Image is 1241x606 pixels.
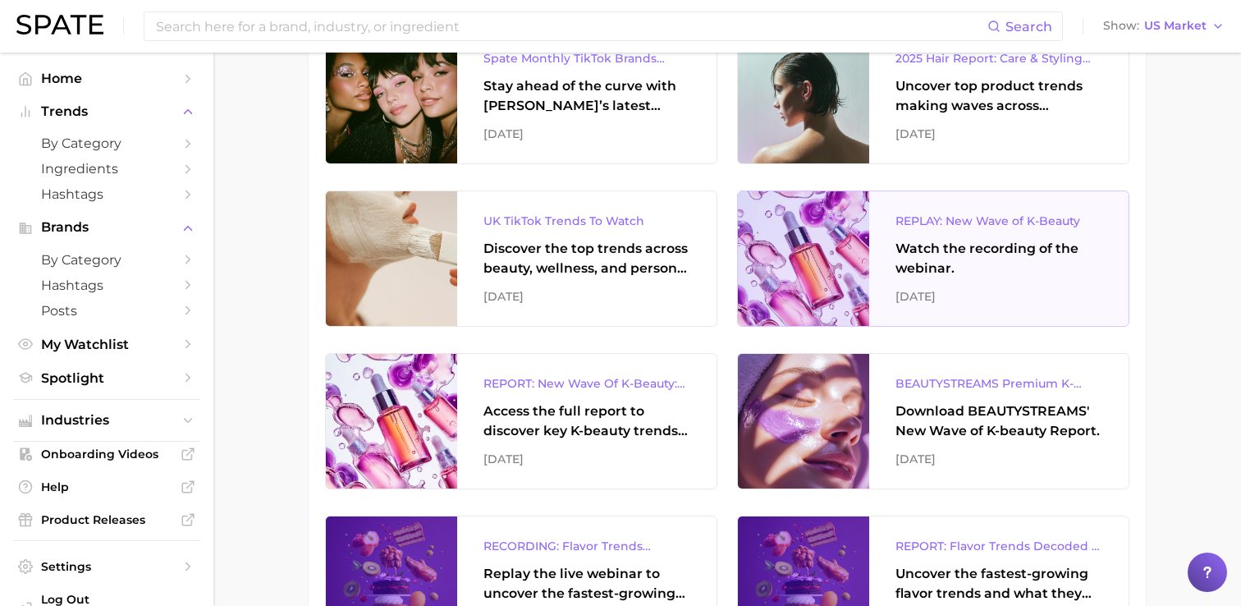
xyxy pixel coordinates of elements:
a: Product Releases [13,507,200,532]
span: Settings [41,559,172,574]
a: Spate Monthly TikTok Brands TrackerStay ahead of the curve with [PERSON_NAME]’s latest monthly tr... [325,28,717,164]
span: Industries [41,413,172,428]
div: Uncover the fastest-growing flavor trends and what they signal about evolving consumer tastes. [895,564,1102,604]
div: UK TikTok Trends To Watch [483,211,690,231]
div: 2025 Hair Report: Care & Styling Products [895,48,1102,68]
a: by Category [13,247,200,273]
a: Posts [13,298,200,324]
div: Replay the live webinar to uncover the fastest-growing flavor trends and what they signal about e... [483,564,690,604]
div: [DATE] [895,449,1102,469]
div: Spate Monthly TikTok Brands Tracker [483,48,690,68]
a: REPORT: New Wave Of K-Beauty: [GEOGRAPHIC_DATA]’s Trending Innovations In Skincare & Color Cosmet... [325,353,717,489]
img: SPATE [16,15,103,34]
div: REPORT: Flavor Trends Decoded - What's New & What's Next According to TikTok & Google [895,536,1102,556]
div: RECORDING: Flavor Trends Decoded - What's New & What's Next According to TikTok & Google [483,536,690,556]
div: BEAUTYSTREAMS Premium K-beauty Trends Report [895,374,1102,393]
a: 2025 Hair Report: Care & Styling ProductsUncover top product trends making waves across platforms... [737,28,1129,164]
div: Watch the recording of the webinar. [895,239,1102,278]
div: [DATE] [483,287,690,306]
a: Spotlight [13,365,200,391]
span: Search [1005,19,1052,34]
div: Download BEAUTYSTREAMS' New Wave of K-beauty Report. [895,402,1102,441]
a: Settings [13,554,200,579]
a: REPLAY: New Wave of K-BeautyWatch the recording of the webinar.[DATE] [737,191,1129,327]
div: [DATE] [895,287,1102,306]
a: Help [13,475,200,499]
a: BEAUTYSTREAMS Premium K-beauty Trends ReportDownload BEAUTYSTREAMS' New Wave of K-beauty Report.[... [737,353,1129,489]
span: Onboarding Videos [41,447,172,461]
button: ShowUS Market [1099,16,1229,37]
div: Uncover top product trends making waves across platforms — along with key insights into benefits,... [895,76,1102,116]
span: Posts [41,303,172,319]
span: Show [1103,21,1139,30]
span: Home [41,71,172,86]
a: Onboarding Videos [13,442,200,466]
a: Ingredients [13,156,200,181]
div: Discover the top trends across beauty, wellness, and personal care on TikTok [GEOGRAPHIC_DATA]. [483,239,690,278]
a: by Category [13,131,200,156]
span: Brands [41,220,172,235]
a: My Watchlist [13,332,200,357]
div: REPLAY: New Wave of K-Beauty [895,211,1102,231]
div: Stay ahead of the curve with [PERSON_NAME]’s latest monthly tracker, spotlighting the fastest-gro... [483,76,690,116]
div: Access the full report to discover key K-beauty trends influencing [DATE] beauty market [483,402,690,441]
div: [DATE] [895,124,1102,144]
span: by Category [41,252,172,268]
span: Hashtags [41,278,172,293]
button: Trends [13,99,200,124]
a: Home [13,66,200,91]
input: Search here for a brand, industry, or ingredient [154,12,987,40]
a: Hashtags [13,181,200,207]
span: by Category [41,135,172,151]
a: UK TikTok Trends To WatchDiscover the top trends across beauty, wellness, and personal care on Ti... [325,191,717,327]
span: Trends [41,104,172,119]
span: Ingredients [41,161,172,177]
a: Hashtags [13,273,200,298]
button: Brands [13,215,200,240]
span: Product Releases [41,512,172,527]
span: My Watchlist [41,337,172,352]
div: REPORT: New Wave Of K-Beauty: [GEOGRAPHIC_DATA]’s Trending Innovations In Skincare & Color Cosmetics [483,374,690,393]
div: [DATE] [483,124,690,144]
span: Hashtags [41,186,172,202]
span: US Market [1144,21,1207,30]
span: Spotlight [41,370,172,386]
span: Help [41,480,172,494]
div: [DATE] [483,449,690,469]
button: Industries [13,408,200,433]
